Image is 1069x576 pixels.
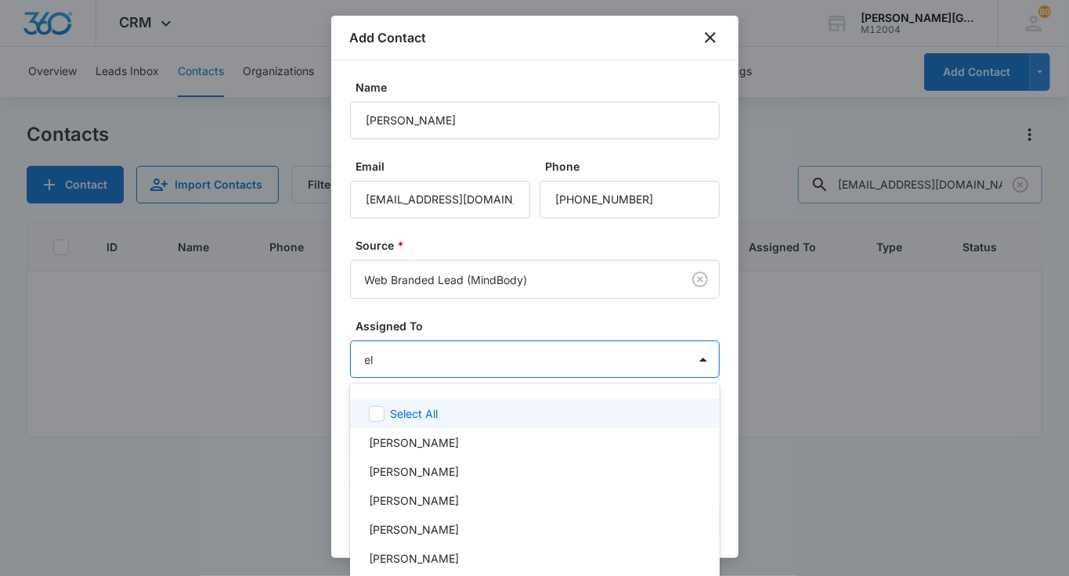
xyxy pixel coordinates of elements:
[369,463,459,480] p: [PERSON_NAME]
[369,550,459,567] p: [PERSON_NAME]
[369,434,459,451] p: [PERSON_NAME]
[369,492,459,509] p: [PERSON_NAME]
[390,405,438,422] p: Select All
[369,521,459,538] p: [PERSON_NAME]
